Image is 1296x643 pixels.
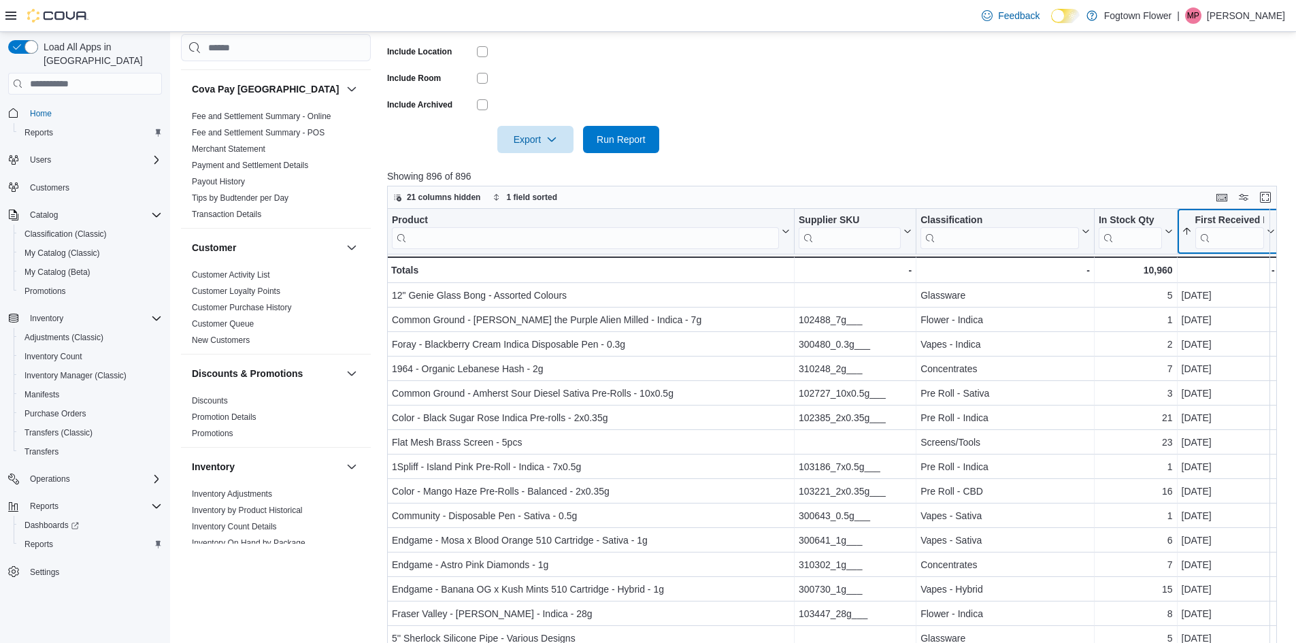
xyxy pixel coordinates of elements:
div: Pre Roll - Sativa [920,385,1090,401]
button: Classification (Classic) [14,225,167,244]
div: Product [392,214,779,227]
button: 1 field sorted [487,189,563,205]
span: Reports [24,127,53,138]
div: 300641_1g___ [799,532,912,548]
span: Inventory Adjustments [192,489,272,499]
span: MP [1187,7,1199,24]
span: Inventory Manager (Classic) [19,367,162,384]
nav: Complex example [8,97,162,617]
div: Supplier SKU [799,214,901,249]
div: 103186_7x0.5g___ [799,459,912,475]
button: Cova Pay [GEOGRAPHIC_DATA] [192,82,341,96]
div: Vapes - Sativa [920,508,1090,524]
button: Display options [1235,189,1252,205]
span: Customers [24,179,162,196]
div: In Stock Qty [1099,214,1162,227]
div: Totals [391,262,790,278]
span: Users [30,154,51,165]
button: In Stock Qty [1099,214,1173,249]
div: 102385_2x0.35g___ [799,410,912,426]
button: Export [497,126,574,153]
a: Transfers [19,444,64,460]
a: New Customers [192,335,250,345]
div: 310302_1g___ [799,557,912,573]
span: Operations [30,474,70,484]
div: [DATE] [1181,581,1274,597]
span: Dark Mode [1051,23,1052,24]
span: Fee and Settlement Summary - Online [192,111,331,122]
a: Inventory Count [19,348,88,365]
div: [DATE] [1181,336,1274,352]
div: Product [392,214,779,249]
span: Home [30,108,52,119]
a: Home [24,105,57,122]
span: Fee and Settlement Summary - POS [192,127,325,138]
button: Customer [192,241,341,254]
button: Customers [3,178,167,197]
div: Flower - Indica [920,312,1090,328]
span: Dashboards [19,517,162,533]
button: Keyboard shortcuts [1214,189,1230,205]
a: Payout History [192,177,245,186]
div: 23 [1099,434,1173,450]
a: Adjustments (Classic) [19,329,109,346]
span: Users [24,152,162,168]
div: Community - Disposable Pen - Sativa - 0.5g [392,508,790,524]
span: Reports [19,125,162,141]
div: [DATE] [1181,287,1274,303]
span: Payment and Settlement Details [192,160,308,171]
span: Catalog [24,207,162,223]
span: Merchant Statement [192,144,265,154]
button: Discounts & Promotions [344,365,360,382]
a: Reports [19,536,59,553]
span: My Catalog (Classic) [19,245,162,261]
a: Customer Activity List [192,270,270,280]
div: Endgame - Astro Pink Diamonds - 1g [392,557,790,573]
span: Inventory [24,310,162,327]
div: 102488_7g___ [799,312,912,328]
a: Transfers (Classic) [19,425,98,441]
div: 300730_1g___ [799,581,912,597]
span: Adjustments (Classic) [24,332,103,343]
button: My Catalog (Classic) [14,244,167,263]
a: Customer Queue [192,319,254,329]
span: Customer Purchase History [192,302,292,313]
div: Foray - Blackberry Cream Indica Disposable Pen - 0.3g [392,336,790,352]
button: Cova Pay [GEOGRAPHIC_DATA] [344,81,360,97]
button: Users [24,152,56,168]
h3: Inventory [192,460,235,474]
div: [DATE] [1181,459,1274,475]
a: Promotion Details [192,412,256,422]
div: Pre Roll - Indica [920,459,1090,475]
label: Include Archived [387,99,452,110]
div: First Received Date [1195,214,1263,249]
div: Supplier SKU [799,214,901,227]
div: Vapes - Hybrid [920,581,1090,597]
a: Customer Purchase History [192,303,292,312]
div: Discounts & Promotions [181,393,371,447]
button: Adjustments (Classic) [14,328,167,347]
span: Promotions [192,428,233,439]
button: Reports [14,123,167,142]
div: 21 [1099,410,1173,426]
div: Customer [181,267,371,354]
div: Flower - Indica [920,606,1090,622]
div: Screens/Tools [920,434,1090,450]
span: Reports [24,498,162,514]
span: My Catalog (Beta) [19,264,162,280]
a: Manifests [19,386,65,403]
span: Purchase Orders [19,406,162,422]
div: Vapes - Sativa [920,532,1090,548]
label: Include Location [387,46,452,57]
a: My Catalog (Classic) [19,245,105,261]
div: 300480_0.3g___ [799,336,912,352]
a: Inventory Manager (Classic) [19,367,132,384]
span: My Catalog (Beta) [24,267,90,278]
div: Flat Mesh Brass Screen - 5pcs [392,434,790,450]
button: Inventory [192,460,341,474]
button: Operations [24,471,76,487]
a: Fee and Settlement Summary - Online [192,112,331,121]
span: Inventory Manager (Classic) [24,370,127,381]
span: Discounts [192,395,228,406]
span: Inventory Count [19,348,162,365]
